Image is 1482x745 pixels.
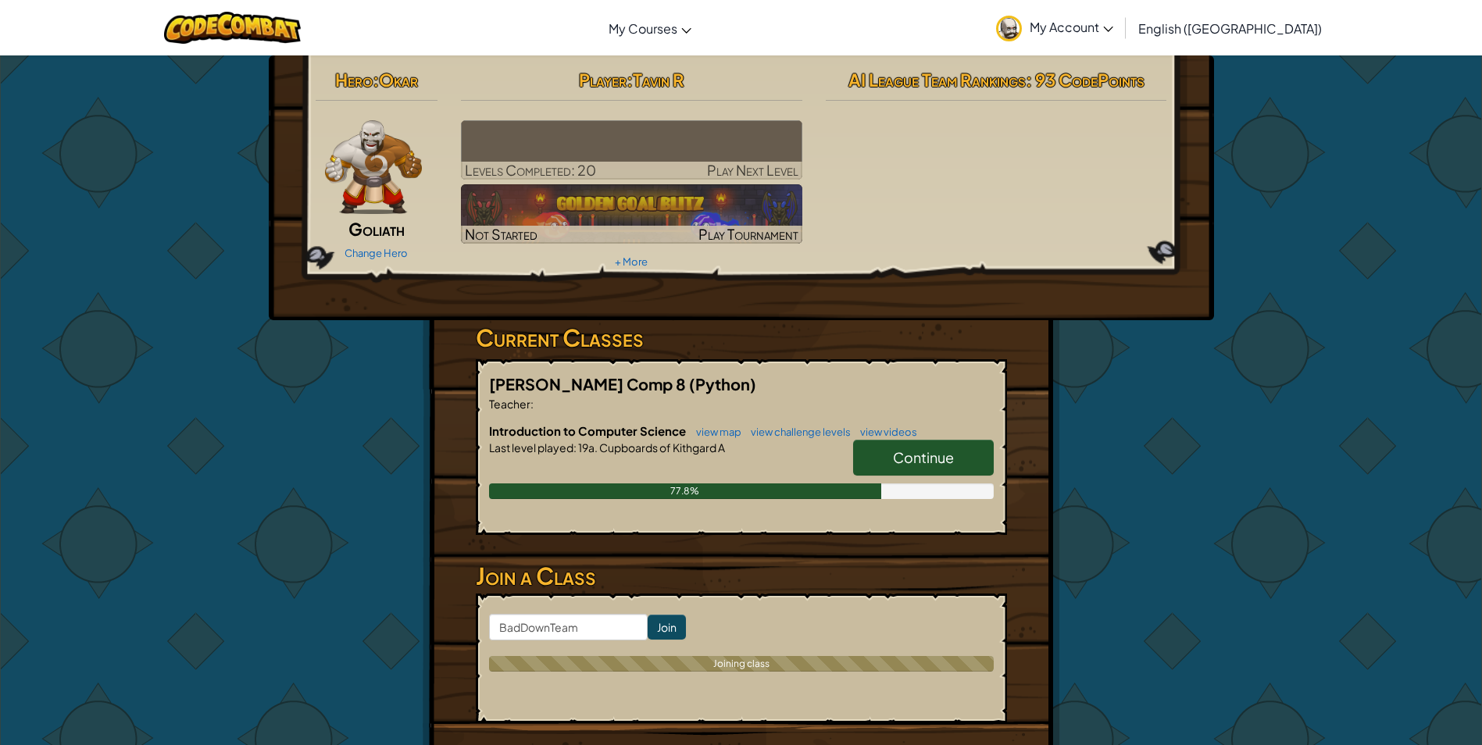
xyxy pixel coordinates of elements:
span: My Courses [609,20,677,37]
a: My Courses [601,7,699,49]
span: AI League Team Rankings [848,69,1026,91]
a: view challenge levels [743,426,851,438]
span: : [627,69,633,91]
span: Introduction to Computer Science [489,423,688,438]
img: Golden Goal [461,184,802,244]
a: view videos [852,426,917,438]
img: avatar [996,16,1022,41]
span: Goliath [348,218,405,240]
a: Play Next Level [461,120,802,180]
a: My Account [988,3,1121,52]
span: : [373,69,379,91]
span: 19a. [577,440,598,454]
span: Last level played [489,440,573,454]
span: Tavin R [633,69,684,91]
span: Continue [893,448,954,466]
img: CodeCombat logo [164,12,301,44]
span: Cupboards of Kithgard A [598,440,725,454]
span: : [530,397,534,411]
span: Player [579,69,627,91]
span: [PERSON_NAME] Comp 8 [489,374,689,394]
a: Not StartedPlay Tournament [461,184,802,244]
a: + More [615,255,648,268]
a: view map [688,426,741,438]
span: Teacher [489,397,530,411]
span: Play Next Level [707,161,798,179]
input: <Enter Class Code> [489,614,648,640]
div: Joining class [489,656,994,672]
a: English ([GEOGRAPHIC_DATA]) [1130,7,1330,49]
input: Join [648,615,686,640]
span: English ([GEOGRAPHIC_DATA]) [1138,20,1322,37]
span: : [573,440,577,454]
span: Okar [379,69,418,91]
span: Play Tournament [698,225,798,243]
span: Hero [335,69,373,91]
a: Change Hero [345,247,408,259]
h3: Join a Class [476,558,1007,594]
div: 77.8% [489,483,882,499]
span: : 93 CodePoints [1026,69,1145,91]
span: Levels Completed: 20 [465,161,596,179]
span: Not Started [465,225,537,243]
span: My Account [1030,19,1113,35]
span: (Python) [689,374,756,394]
h3: Current Classes [476,320,1007,355]
img: goliath-pose.png [325,120,423,214]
